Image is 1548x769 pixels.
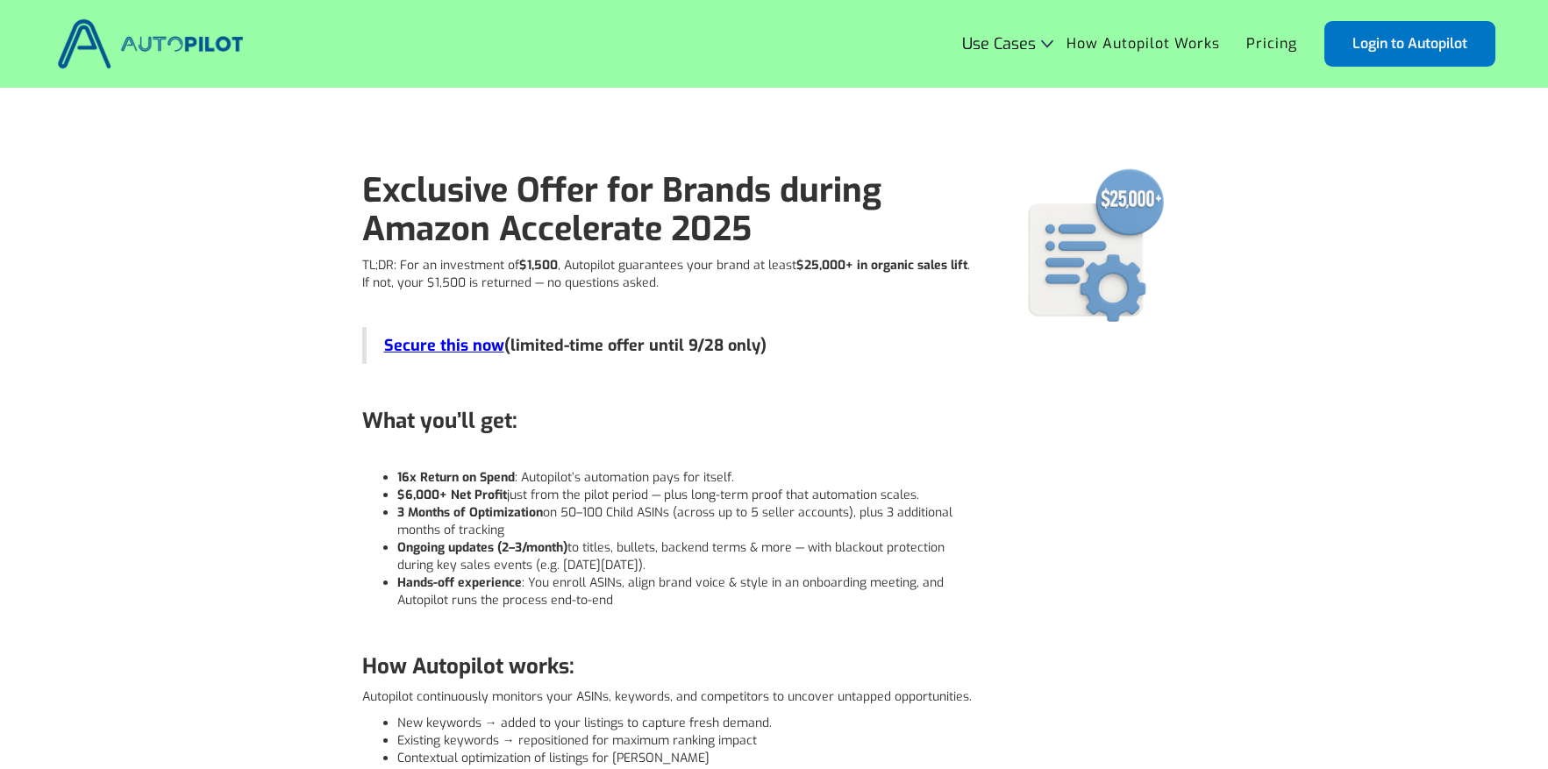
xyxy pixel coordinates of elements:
strong: Hands-off experience [397,574,522,591]
p: ‍ [362,443,976,460]
strong: $6,000+ Net Profit [397,487,507,503]
p: ‍ [362,301,976,318]
a: Secure this now [384,335,504,356]
li: Existing keywords → repositioned for maximum ranking impact [397,732,976,750]
strong: $25,000+ in organic sales lift [796,257,967,274]
a: Login to Autopilot [1324,21,1495,67]
p: ‍ [362,373,976,390]
li: just from the pilot period — plus long-term proof that automation scales. [397,487,976,504]
h1: Exclusive Offer for Brands during Amazon Accelerate 2025 [362,171,976,248]
li: Contextual optimization of listings for [PERSON_NAME] [397,750,976,767]
img: Icon Rounded Chevron Dark - BRIX Templates [1041,39,1053,47]
p: Autopilot continuously monitors your ASINs, keywords, and competitors to uncover untapped opportu... [362,688,976,706]
strong: Ongoing updates (2–3/month) [397,539,567,556]
strong: How Autopilot works: [362,652,574,680]
div: Use Cases [962,35,1036,53]
div: Use Cases [962,35,1053,53]
strong: 3 Months of Optimization [397,504,543,521]
li: : You enroll ASINs, align brand voice & style in an onboarding meeting, and Autopilot runs the pr... [397,574,976,609]
strong: (limited-time offer until 9/28 only) [504,335,767,356]
li: to titles, bullets, backend terms & more — with blackout protection during key sales events (e.g.... [397,539,976,574]
li: New keywords → added to your listings to capture fresh demand. [397,715,976,732]
strong: 16x Return on Spend [397,469,515,486]
p: ‍ [362,618,976,636]
a: Pricing [1233,27,1310,61]
strong: What you’ll get: [362,407,517,435]
a: How Autopilot Works [1053,27,1233,61]
li: on 50–100 Child ASINs (across up to 5 seller accounts), plus 3 additional months of tracking [397,504,976,539]
p: TL;DR: For an investment of , Autopilot guarantees your brand at least . If not, your $1,500 is r... [362,257,976,292]
strong: $1,500 [519,257,558,274]
li: : Autopilot’s automation pays for itself. [397,469,976,487]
